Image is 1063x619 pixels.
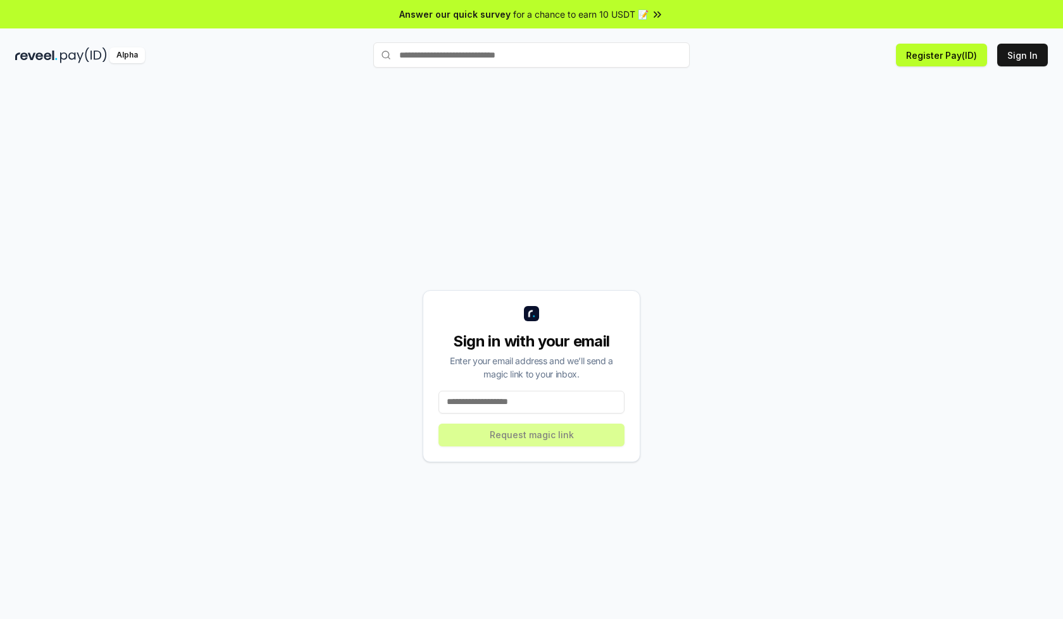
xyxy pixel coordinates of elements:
button: Register Pay(ID) [896,44,987,66]
span: Answer our quick survey [399,8,511,21]
div: Alpha [109,47,145,63]
img: logo_small [524,306,539,321]
div: Enter your email address and we’ll send a magic link to your inbox. [438,354,625,381]
div: Sign in with your email [438,331,625,352]
button: Sign In [997,44,1048,66]
span: for a chance to earn 10 USDT 📝 [513,8,649,21]
img: pay_id [60,47,107,63]
img: reveel_dark [15,47,58,63]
